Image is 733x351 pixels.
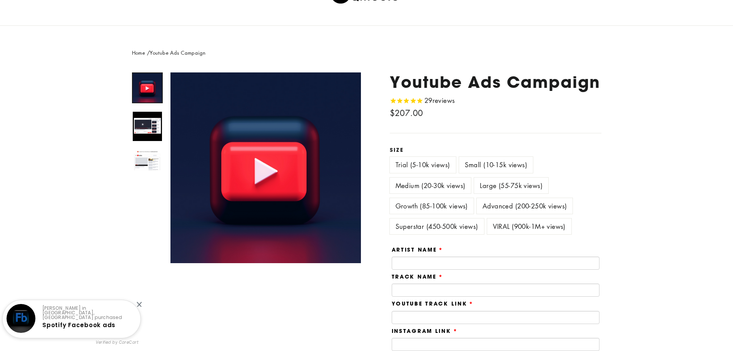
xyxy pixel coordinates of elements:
[392,301,474,307] label: Youtube Track Link
[42,321,115,336] a: Spotify Facebook ads Camp...
[424,96,455,105] span: 29 reviews
[390,107,423,118] span: $207.00
[390,198,474,214] label: Growth (85-100k views)
[459,157,533,173] label: Small (10-15k views)
[390,72,601,91] h1: Youtube Ads Campaign
[390,218,484,234] label: Superstar (450-500k views)
[147,49,150,56] span: /
[432,96,455,105] span: reviews
[390,178,471,193] label: Medium (20-30k views)
[132,49,145,56] a: Home
[392,274,443,280] label: Track Name
[474,178,548,193] label: Large (55-75k views)
[42,306,134,320] p: [PERSON_NAME] in [GEOGRAPHIC_DATA], [GEOGRAPHIC_DATA] purchased
[96,339,139,346] small: Verified by CareCart
[390,95,455,106] span: Rated 4.8 out of 5 stars 29 reviews
[392,247,444,253] label: Artist Name
[392,328,458,334] label: Instagram Link
[390,147,601,153] label: Size
[132,49,601,57] nav: breadcrumbs
[390,157,456,173] label: Trial (5-10k views)
[487,218,571,234] label: VIRAL (900k-1M+ views)
[133,112,162,141] img: Youtube Ads Campaign
[133,150,162,171] img: Youtube Ads Campaign
[477,198,573,214] label: Advanced (200-250k views)
[133,73,162,102] img: Youtube Ads Campaign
